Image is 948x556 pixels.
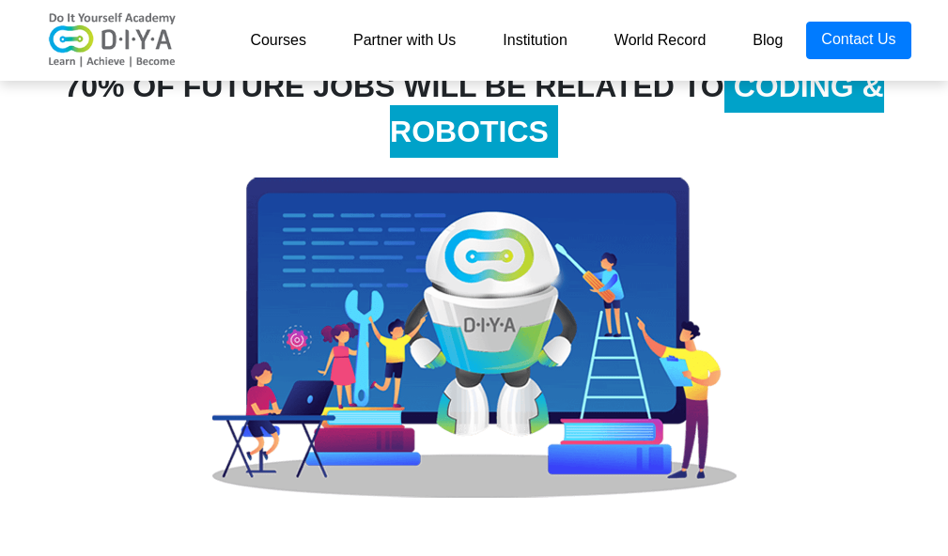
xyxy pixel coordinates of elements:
a: World Record [591,22,730,59]
a: Blog [729,22,806,59]
img: slide-2-image.png [212,178,737,498]
a: Partner with Us [330,22,479,59]
span: CODING & ROBOTICS [390,60,884,158]
img: logo-v2.png [38,12,188,69]
a: Contact Us [806,22,910,59]
a: Courses [226,22,330,59]
div: 70% OF FUTURE JOBS WILL BE RELATED TO [23,64,925,154]
a: Institution [479,22,590,59]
